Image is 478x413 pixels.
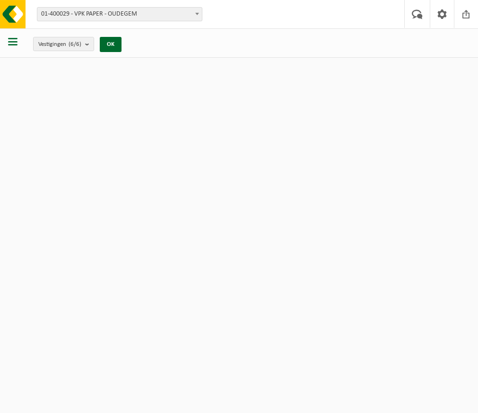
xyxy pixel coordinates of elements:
[37,8,202,21] span: 01-400029 - VPK PAPER - OUDEGEM
[33,37,94,51] button: Vestigingen(6/6)
[100,37,122,52] button: OK
[37,7,202,21] span: 01-400029 - VPK PAPER - OUDEGEM
[69,41,81,47] count: (6/6)
[38,37,81,52] span: Vestigingen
